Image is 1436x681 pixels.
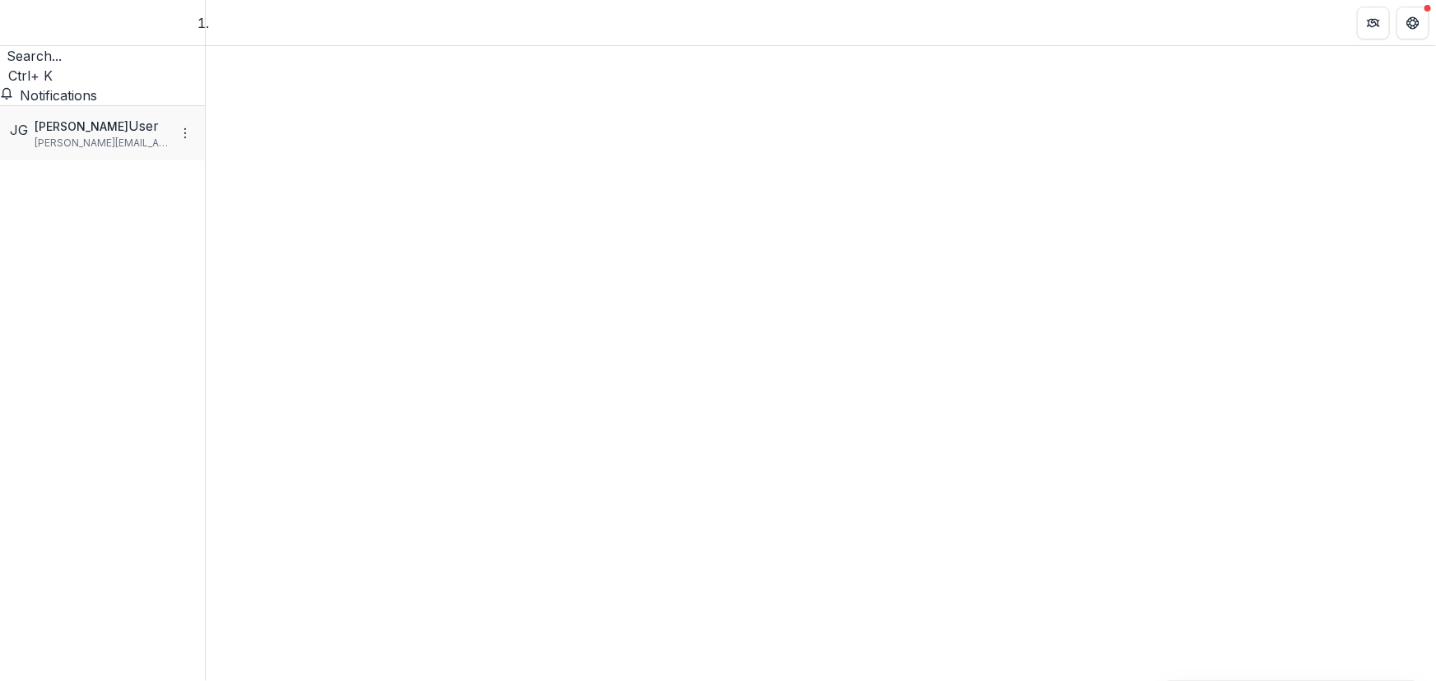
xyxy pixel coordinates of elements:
[212,13,271,33] nav: breadcrumb
[175,123,195,143] button: More
[128,116,159,136] p: User
[1396,7,1429,39] button: Get Help
[35,118,128,135] p: [PERSON_NAME]
[35,136,169,151] p: [PERSON_NAME][EMAIL_ADDRESS][PERSON_NAME][DATE][DOMAIN_NAME]
[20,87,97,104] span: Notifications
[7,48,62,64] span: Search...
[10,120,28,140] div: Jenna Grant
[1357,7,1390,39] button: Partners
